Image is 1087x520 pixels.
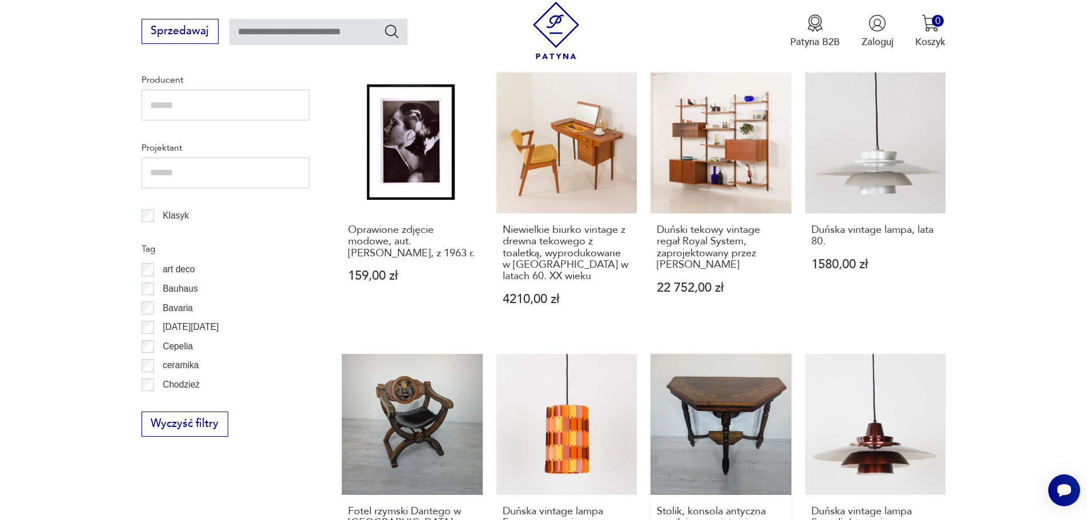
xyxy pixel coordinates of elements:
[790,14,840,49] button: Patyna B2B
[527,2,585,59] img: Patyna - sklep z meblami i dekoracjami vintage
[811,224,940,248] h3: Duńska vintage lampa, lata 80.
[811,259,940,271] p: 1580,00 zł
[657,224,785,271] h3: Duński tekowy vintage regał Royal System, zaprojektowany przez [PERSON_NAME]
[503,224,631,283] h3: Niewielkie biurko vintage z drewna tekowego z toaletką, wyprodukowane w [GEOGRAPHIC_DATA] w latac...
[163,301,193,316] p: Bavaria
[163,358,199,373] p: ceramika
[503,293,631,305] p: 4210,00 zł
[790,35,840,49] p: Patyna B2B
[163,397,197,412] p: Ćmielów
[932,15,944,27] div: 0
[342,72,483,332] a: Oprawione zdjęcie modowe, aut. Norman Eales, z 1963 r.Oprawione zdjęcie modowe, aut. [PERSON_NAME...
[862,14,894,49] button: Zaloguj
[806,14,824,32] img: Ikona medalu
[163,339,193,354] p: Cepelia
[142,27,219,37] a: Sprzedawaj
[163,208,189,223] p: Klasyk
[348,224,476,259] h3: Oprawione zdjęcie modowe, aut. [PERSON_NAME], z 1963 r.
[862,35,894,49] p: Zaloguj
[163,377,200,392] p: Chodzież
[142,19,219,44] button: Sprzedawaj
[163,320,219,334] p: [DATE][DATE]
[790,14,840,49] a: Ikona medaluPatyna B2B
[142,241,309,256] p: Tag
[915,14,945,49] button: 0Koszyk
[868,14,886,32] img: Ikonka użytkownika
[142,412,228,437] button: Wyczyść filtry
[650,72,791,332] a: Duński tekowy vintage regał Royal System, zaprojektowany przez Poula CadoviusaDuński tekowy vinta...
[142,72,309,87] p: Producent
[657,282,785,294] p: 22 752,00 zł
[163,262,195,277] p: art deco
[348,270,476,282] p: 159,00 zł
[383,23,400,39] button: Szukaj
[915,35,945,49] p: Koszyk
[496,72,637,332] a: Niewielkie biurko vintage z drewna tekowego z toaletką, wyprodukowane w Danii w latach 60. XX wie...
[805,72,946,332] a: Duńska vintage lampa, lata 80.Duńska vintage lampa, lata 80.1580,00 zł
[922,14,939,32] img: Ikona koszyka
[163,281,198,296] p: Bauhaus
[1048,474,1080,506] iframe: Smartsupp widget button
[142,140,309,155] p: Projektant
